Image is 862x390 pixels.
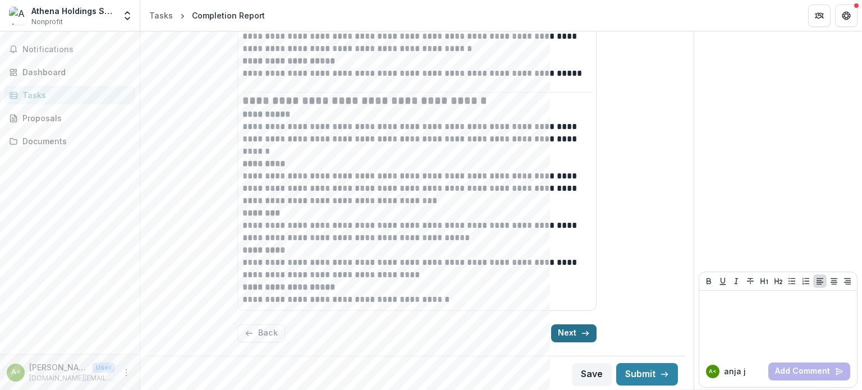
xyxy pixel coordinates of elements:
[758,274,771,288] button: Heading 1
[145,7,269,24] nav: breadcrumb
[149,10,173,21] div: Tasks
[4,132,135,150] a: Documents
[22,45,131,54] span: Notifications
[22,89,126,101] div: Tasks
[772,274,785,288] button: Heading 2
[22,135,126,147] div: Documents
[4,109,135,127] a: Proposals
[237,324,285,342] button: Back
[813,274,827,288] button: Align Left
[11,369,21,376] div: anja juliah <athenaholdings.my@gmail.com>
[4,86,135,104] a: Tasks
[29,373,115,383] p: [DOMAIN_NAME][EMAIL_ADDRESS][DOMAIN_NAME]
[120,366,133,379] button: More
[616,363,678,386] button: Submit
[31,17,63,27] span: Nonprofit
[709,369,717,374] div: anja juliah <athenaholdings.my@gmail.com>
[572,363,612,386] button: Save
[192,10,265,21] div: Completion Report
[744,274,757,288] button: Strike
[4,63,135,81] a: Dashboard
[785,274,799,288] button: Bullet List
[724,365,746,377] p: anja j
[92,363,115,373] p: User
[827,274,841,288] button: Align Center
[551,324,597,342] button: Next
[29,361,88,373] p: [PERSON_NAME] <[DOMAIN_NAME][EMAIL_ADDRESS][DOMAIN_NAME]>
[841,274,854,288] button: Align Right
[799,274,813,288] button: Ordered List
[22,112,126,124] div: Proposals
[120,4,135,27] button: Open entity switcher
[4,40,135,58] button: Notifications
[702,274,716,288] button: Bold
[730,274,743,288] button: Italicize
[9,7,27,25] img: Athena Holdings Sdn Bhd
[145,7,177,24] a: Tasks
[716,274,730,288] button: Underline
[768,363,850,380] button: Add Comment
[808,4,831,27] button: Partners
[22,66,126,78] div: Dashboard
[31,5,115,17] div: Athena Holdings Sdn Bhd
[835,4,858,27] button: Get Help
